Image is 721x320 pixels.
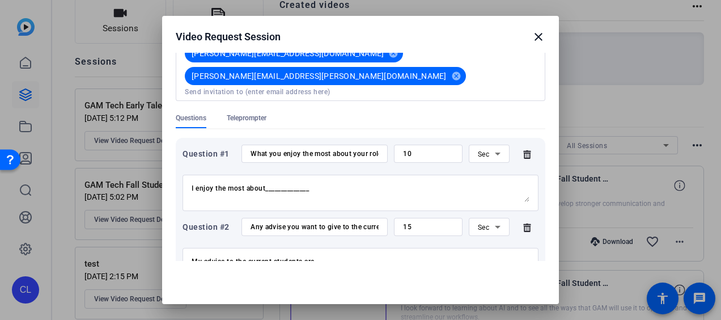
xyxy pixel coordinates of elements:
[192,48,384,59] span: [PERSON_NAME][EMAIL_ADDRESS][DOMAIN_NAME]
[183,147,235,161] div: Question #1
[384,48,403,58] mat-icon: cancel
[403,222,453,231] input: Time
[176,113,206,123] span: Questions
[176,30,545,44] div: Video Request Session
[532,30,545,44] mat-icon: close
[251,222,379,231] input: Enter your question here
[478,150,490,158] span: Sec
[227,113,266,123] span: Teleprompter
[251,149,379,158] input: Enter your question here
[447,71,466,81] mat-icon: cancel
[183,220,235,234] div: Question #2
[192,70,447,82] span: [PERSON_NAME][EMAIL_ADDRESS][PERSON_NAME][DOMAIN_NAME]
[403,149,453,158] input: Time
[185,87,536,96] input: Send invitation to (enter email address here)
[478,224,490,231] span: Sec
